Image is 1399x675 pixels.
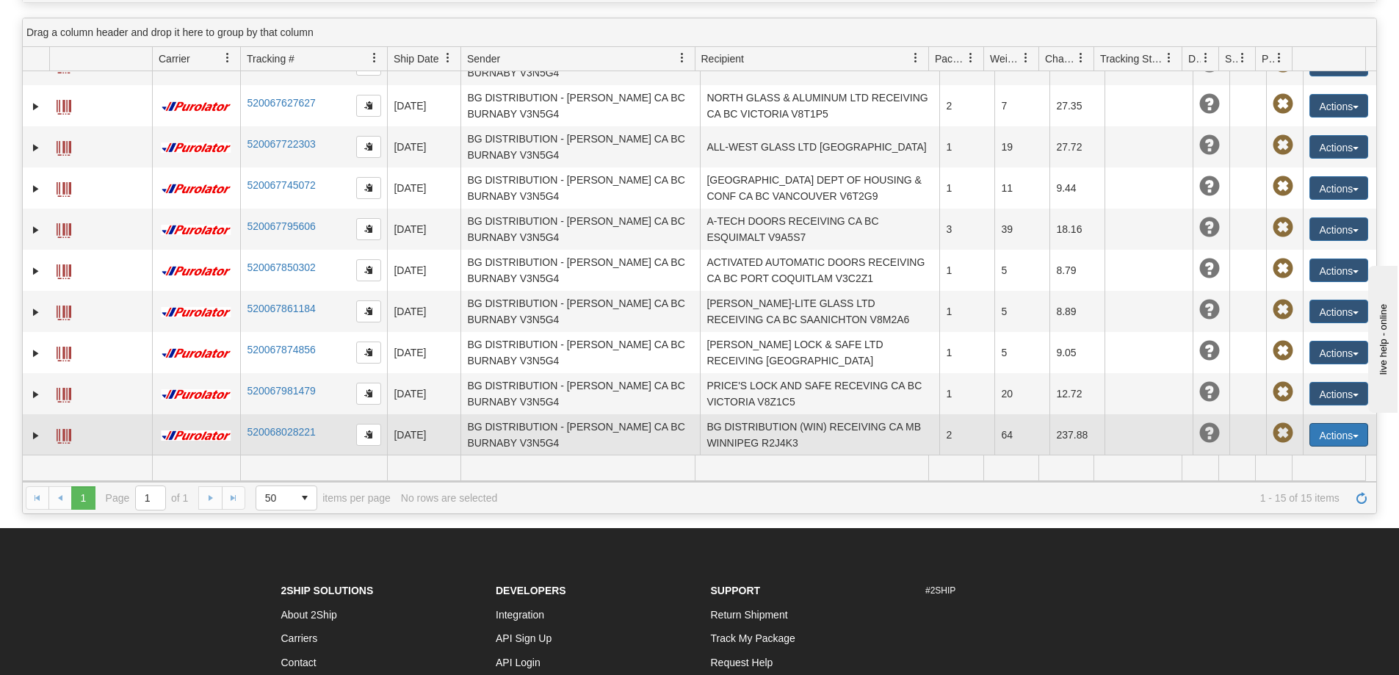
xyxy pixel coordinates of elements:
[1309,423,1368,447] button: Actions
[387,126,460,167] td: [DATE]
[247,97,315,109] a: 520067627627
[1309,176,1368,200] button: Actions
[1309,300,1368,323] button: Actions
[29,305,43,320] a: Expand
[356,383,381,405] button: Copy to clipboard
[256,486,317,510] span: Page sizes drop down
[1069,46,1093,71] a: Charge filter column settings
[496,657,541,668] a: API Login
[1199,176,1220,197] span: Unknown
[939,126,994,167] td: 1
[700,332,939,373] td: [PERSON_NAME] LOCK & SAFE LTD RECEIVING [GEOGRAPHIC_DATA]
[1273,382,1293,403] span: Pickup Not Assigned
[387,332,460,373] td: [DATE]
[1273,135,1293,156] span: Pickup Not Assigned
[903,46,928,71] a: Recipient filter column settings
[1049,291,1105,332] td: 8.89
[29,181,43,196] a: Expand
[460,332,700,373] td: BG DISTRIBUTION - [PERSON_NAME] CA BC BURNABY V3N5G4
[293,486,317,510] span: select
[1309,382,1368,405] button: Actions
[159,430,234,441] img: 11 - Purolator
[1100,51,1164,66] span: Tracking Status
[935,51,966,66] span: Packages
[356,95,381,117] button: Copy to clipboard
[460,414,700,455] td: BG DISTRIBUTION - [PERSON_NAME] CA BC BURNABY V3N5G4
[994,291,1049,332] td: 5
[994,250,1049,291] td: 5
[460,126,700,167] td: BG DISTRIBUTION - [PERSON_NAME] CA BC BURNABY V3N5G4
[159,142,234,154] img: 11 - Purolator
[247,426,315,438] a: 520068028221
[994,209,1049,250] td: 39
[1199,135,1220,156] span: Unknown
[356,218,381,240] button: Copy to clipboard
[939,291,994,332] td: 1
[700,126,939,167] td: ALL-WEST GLASS LTD [GEOGRAPHIC_DATA]
[1199,341,1220,361] span: Unknown
[1049,373,1105,414] td: 12.72
[1045,51,1076,66] span: Charge
[990,51,1021,66] span: Weight
[159,51,190,66] span: Carrier
[939,373,994,414] td: 1
[106,486,189,510] span: Page of 1
[159,101,234,112] img: 11 - Purolator
[247,51,294,66] span: Tracking #
[700,291,939,332] td: [PERSON_NAME]-LITE GLASS LTD RECEIVING CA BC SAANICHTON V8M2A6
[356,136,381,158] button: Copy to clipboard
[29,346,43,361] a: Expand
[994,85,1049,126] td: 7
[1049,414,1105,455] td: 237.88
[925,586,1118,596] h6: #2SHIP
[711,657,773,668] a: Request Help
[57,381,71,405] a: Label
[700,167,939,209] td: [GEOGRAPHIC_DATA] DEPT OF HOUSING & CONF CA BC VANCOUVER V6T2G9
[11,12,136,24] div: live help - online
[1049,209,1105,250] td: 18.16
[507,492,1340,504] span: 1 - 15 of 15 items
[57,176,71,199] a: Label
[1199,53,1220,73] span: Unknown
[57,134,71,158] a: Label
[57,422,71,446] a: Label
[1225,51,1237,66] span: Shipment Issues
[281,609,337,621] a: About 2Ship
[1199,382,1220,403] span: Unknown
[247,220,315,232] a: 520067795606
[1157,46,1182,71] a: Tracking Status filter column settings
[700,85,939,126] td: NORTH GLASS & ALUMINUM LTD RECEIVING CA BC VICTORIA V8T1P5
[1309,135,1368,159] button: Actions
[57,340,71,364] a: Label
[670,46,695,71] a: Sender filter column settings
[711,609,788,621] a: Return Shipment
[1199,259,1220,279] span: Unknown
[700,373,939,414] td: PRICE'S LOCK AND SAFE RECEVING CA BC VICTORIA V8Z1C5
[71,486,95,510] span: Page 1
[247,385,315,397] a: 520067981479
[1262,51,1274,66] span: Pickup Status
[159,266,234,277] img: 11 - Purolator
[939,209,994,250] td: 3
[1273,94,1293,115] span: Pickup Not Assigned
[394,51,438,66] span: Ship Date
[1273,341,1293,361] span: Pickup Not Assigned
[281,585,374,596] strong: 2Ship Solutions
[57,258,71,281] a: Label
[700,209,939,250] td: A-TECH DOORS RECEIVING CA BC ESQUIMALT V9A5S7
[159,307,234,318] img: 11 - Purolator
[435,46,460,71] a: Ship Date filter column settings
[1273,176,1293,197] span: Pickup Not Assigned
[460,167,700,209] td: BG DISTRIBUTION - [PERSON_NAME] CA BC BURNABY V3N5G4
[387,250,460,291] td: [DATE]
[247,303,315,314] a: 520067861184
[1309,341,1368,364] button: Actions
[1273,423,1293,444] span: Pickup Not Assigned
[265,491,284,505] span: 50
[57,217,71,240] a: Label
[159,184,234,195] img: 11 - Purolator
[1309,259,1368,282] button: Actions
[57,299,71,322] a: Label
[356,342,381,364] button: Copy to clipboard
[215,46,240,71] a: Carrier filter column settings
